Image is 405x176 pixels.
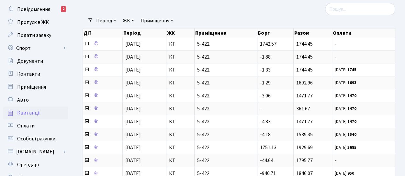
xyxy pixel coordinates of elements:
[260,144,276,151] span: 1751.13
[94,15,119,26] a: Період
[325,3,395,15] input: Пошук...
[169,106,192,111] span: КТ
[125,92,141,99] span: [DATE]
[335,54,392,60] span: -
[17,83,46,91] span: Приміщення
[17,161,39,168] span: Орендарі
[3,132,68,145] a: Особові рахунки
[197,54,254,60] span: 5-422
[17,135,55,142] span: Особові рахунки
[347,132,356,137] b: 1540
[260,118,271,125] span: -4.83
[169,41,192,47] span: КТ
[335,80,356,86] small: [DATE]:
[166,28,195,38] th: ЖК
[83,28,122,38] th: Дії
[296,66,313,73] span: 1744.45
[169,80,192,85] span: КТ
[3,81,68,93] a: Приміщення
[3,29,68,42] a: Подати заявку
[296,131,313,138] span: 1539.35
[347,145,356,150] b: 3685
[169,158,192,163] span: КТ
[3,145,68,158] a: [DOMAIN_NAME]
[294,28,332,38] th: Разом
[125,105,141,112] span: [DATE]
[197,106,254,111] span: 5-422
[125,79,141,86] span: [DATE]
[197,93,254,98] span: 5-422
[197,67,254,72] span: 5-422
[125,53,141,60] span: [DATE]
[335,67,356,73] small: [DATE]:
[61,6,66,12] div: 2
[125,144,141,151] span: [DATE]
[260,105,262,112] span: -
[260,92,271,99] span: -3.06
[347,119,356,125] b: 1470
[197,158,254,163] span: 5-422
[17,96,29,104] span: Авто
[3,55,68,68] a: Документи
[125,66,141,73] span: [DATE]
[17,19,49,26] span: Пропуск в ЖК
[260,157,273,164] span: -44.64
[335,41,392,47] span: -
[347,67,356,73] b: 1745
[260,40,276,48] span: 1742.57
[3,42,68,55] a: Спорт
[17,122,35,129] span: Оплати
[17,109,41,116] span: Квитанції
[197,80,254,85] span: 5-422
[347,93,356,99] b: 1470
[3,68,68,81] a: Контакти
[296,79,313,86] span: 1692.96
[260,131,271,138] span: -4.18
[296,92,313,99] span: 1471.77
[195,28,257,38] th: Приміщення
[17,6,50,13] span: Повідомлення
[335,93,356,99] small: [DATE]:
[335,119,356,125] small: [DATE]:
[169,132,192,137] span: КТ
[197,119,254,124] span: 5-422
[335,145,356,150] small: [DATE]:
[197,171,254,176] span: 5-422
[296,144,313,151] span: 1929.69
[3,119,68,132] a: Оплати
[197,145,254,150] span: 5-422
[335,106,356,112] small: [DATE]:
[296,118,313,125] span: 1471.77
[347,80,356,86] b: 1693
[260,66,271,73] span: -1.33
[347,106,356,112] b: 1470
[169,93,192,98] span: КТ
[125,157,141,164] span: [DATE]
[3,3,68,16] a: Повідомлення2
[197,41,254,47] span: 5-422
[3,158,68,171] a: Орендарі
[3,16,68,29] a: Пропуск в ЖК
[296,53,313,60] span: 1744.45
[125,131,141,138] span: [DATE]
[260,53,271,60] span: -1.88
[138,15,176,26] a: Приміщення
[122,28,166,38] th: Період
[169,119,192,124] span: КТ
[335,158,392,163] span: -
[17,71,40,78] span: Контакти
[169,171,192,176] span: КТ
[260,79,271,86] span: -1.29
[120,15,137,26] a: ЖК
[296,105,310,112] span: 361.67
[296,40,313,48] span: 1744.45
[332,28,395,38] th: Оплати
[17,58,43,65] span: Документи
[169,67,192,72] span: КТ
[17,32,51,39] span: Подати заявку
[125,118,141,125] span: [DATE]
[257,28,294,38] th: Борг
[296,157,313,164] span: 1795.77
[125,40,141,48] span: [DATE]
[3,93,68,106] a: Авто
